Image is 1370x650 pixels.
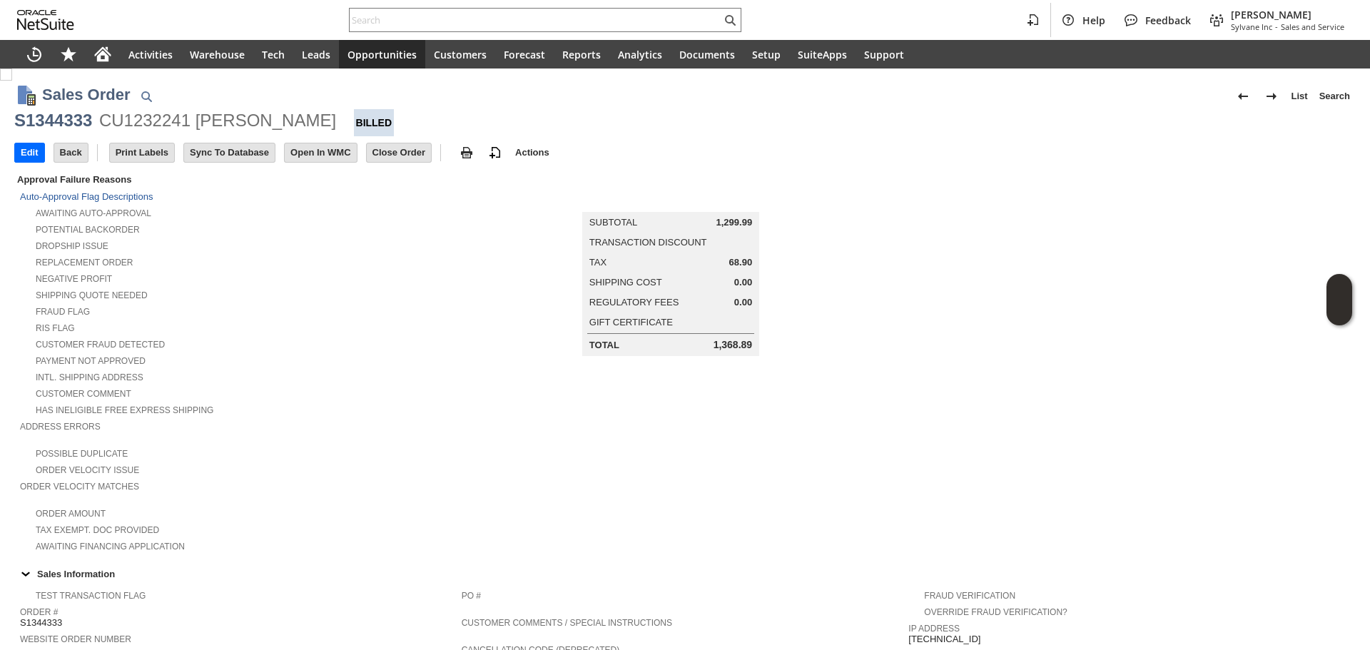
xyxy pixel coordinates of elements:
svg: logo [17,10,74,30]
a: Payment not approved [36,356,146,366]
img: Previous [1234,88,1252,105]
input: Back [54,143,88,162]
a: IP Address [908,624,960,634]
span: Documents [679,48,735,61]
a: Recent Records [17,40,51,68]
a: Possible Duplicate [36,449,128,459]
div: CU1232241 [PERSON_NAME] [99,109,336,132]
span: Oracle Guided Learning Widget. To move around, please hold and drag [1326,300,1352,326]
a: Override Fraud Verification? [924,607,1067,617]
img: Next [1263,88,1280,105]
a: Analytics [609,40,671,68]
a: Transaction Discount [589,237,707,248]
a: Home [86,40,120,68]
span: Warehouse [190,48,245,61]
span: Help [1082,14,1105,27]
a: Order # [20,607,58,617]
a: Tech [253,40,293,68]
a: Documents [671,40,744,68]
div: S1344333 [14,109,92,132]
a: Support [856,40,913,68]
div: Sales Information [14,564,1350,583]
span: Activities [128,48,173,61]
a: Tax Exempt. Doc Provided [36,525,159,535]
span: Reports [562,48,601,61]
span: 0.00 [734,297,752,308]
a: Intl. Shipping Address [36,372,143,382]
span: 1,299.99 [716,217,753,228]
div: Billed [354,109,395,136]
span: Forecast [504,48,545,61]
span: Opportunities [347,48,417,61]
input: Print Labels [110,143,174,162]
span: S1344333 [20,617,62,629]
a: Test Transaction Flag [36,591,146,601]
a: Fraud Verification [924,591,1015,601]
input: Open In WMC [285,143,357,162]
div: Approval Failure Reasons [14,171,456,188]
img: Quick Find [138,88,155,105]
a: Forecast [495,40,554,68]
svg: Recent Records [26,46,43,63]
a: Has Ineligible Free Express Shipping [36,405,213,415]
a: SuiteApps [789,40,856,68]
span: 0.00 [734,277,752,288]
a: Shipping Quote Needed [36,290,148,300]
a: Opportunities [339,40,425,68]
input: Sync To Database [184,143,275,162]
a: Shipping Cost [589,277,662,288]
span: SuiteApps [798,48,847,61]
iframe: Click here to launch Oracle Guided Learning Help Panel [1326,274,1352,325]
span: [PERSON_NAME] [1231,8,1344,21]
a: Auto-Approval Flag Descriptions [20,191,153,202]
input: Close Order [367,143,431,162]
a: Search [1314,85,1356,108]
span: Sales and Service [1281,21,1344,32]
span: Sylvane Inc [1231,21,1272,32]
a: List [1286,85,1314,108]
span: Support [864,48,904,61]
a: Awaiting Financing Application [36,542,185,552]
span: 1,368.89 [714,339,753,351]
a: Order Velocity Issue [36,465,139,475]
a: Customer Fraud Detected [36,340,165,350]
a: Reports [554,40,609,68]
caption: Summary [582,189,759,212]
div: Shortcuts [51,40,86,68]
a: Order Amount [36,509,106,519]
a: Leads [293,40,339,68]
td: Sales Information [14,564,1356,583]
a: Subtotal [589,217,637,228]
svg: Shortcuts [60,46,77,63]
a: Order Velocity Matches [20,482,139,492]
a: Potential Backorder [36,225,140,235]
a: Total [589,340,619,350]
a: Fraud Flag [36,307,90,317]
a: Customer Comments / Special Instructions [462,618,672,628]
a: Replacement Order [36,258,133,268]
a: Gift Certificate [589,317,673,327]
a: PO # [462,591,481,601]
a: Tax [589,257,607,268]
a: Actions [509,147,555,158]
input: Edit [15,143,44,162]
span: Setup [752,48,781,61]
img: print.svg [458,144,475,161]
span: Analytics [618,48,662,61]
a: Negative Profit [36,274,112,284]
svg: Home [94,46,111,63]
span: 68.90 [729,257,753,268]
img: add-record.svg [487,144,504,161]
a: Awaiting Auto-Approval [36,208,151,218]
a: Activities [120,40,181,68]
svg: Search [721,11,739,29]
a: Setup [744,40,789,68]
h1: Sales Order [42,83,131,106]
span: Tech [262,48,285,61]
span: [TECHNICAL_ID] [908,634,980,645]
span: - [1275,21,1278,32]
span: Customers [434,48,487,61]
a: Dropship Issue [36,241,108,251]
a: Warehouse [181,40,253,68]
span: Leads [302,48,330,61]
